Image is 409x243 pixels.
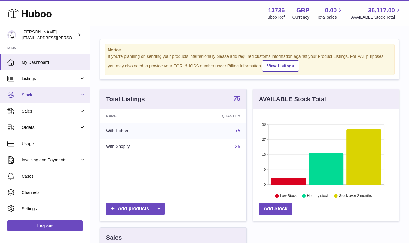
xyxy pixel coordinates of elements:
img: horia@orea.uk [7,30,16,39]
a: 36,117.00 AVAILABLE Stock Total [351,6,402,20]
span: Stock [22,92,79,98]
div: Currency [292,14,310,20]
span: Cases [22,173,85,179]
strong: 75 [233,95,240,101]
a: 0.00 Total sales [317,6,343,20]
strong: GBP [296,6,309,14]
span: Orders [22,125,79,130]
a: Add Stock [259,203,292,215]
text: 27 [262,138,266,141]
a: View Listings [262,60,299,72]
a: 35 [235,144,240,149]
span: Channels [22,190,85,195]
text: 9 [264,168,266,171]
a: Add products [106,203,165,215]
div: [PERSON_NAME] [22,29,76,41]
span: 0.00 [325,6,337,14]
span: Sales [22,108,79,114]
span: Settings [22,206,85,212]
strong: 13736 [268,6,285,14]
text: Stock over 2 months [339,194,372,198]
td: With Huboo [100,123,179,139]
h3: AVAILABLE Stock Total [259,95,326,103]
text: 36 [262,123,266,126]
a: 75 [235,128,240,133]
span: Listings [22,76,79,82]
th: Name [100,109,179,123]
span: 36,117.00 [368,6,395,14]
td: With Shopify [100,139,179,154]
span: Usage [22,141,85,147]
span: Invoicing and Payments [22,157,79,163]
text: Low Stock [280,194,297,198]
strong: Notice [108,47,391,53]
a: Log out [7,220,83,231]
span: [EMAIL_ADDRESS][PERSON_NAME][DOMAIN_NAME] [22,35,121,40]
span: My Dashboard [22,60,85,65]
text: Healthy stock [307,194,329,198]
div: Huboo Ref [265,14,285,20]
th: Quantity [179,109,246,123]
h3: Total Listings [106,95,145,103]
text: 0 [264,183,266,186]
h3: Sales [106,234,122,242]
text: 18 [262,153,266,156]
span: AVAILABLE Stock Total [351,14,402,20]
div: If you're planning on sending your products internationally please add required customs informati... [108,54,391,72]
a: 75 [233,95,240,103]
span: Total sales [317,14,343,20]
